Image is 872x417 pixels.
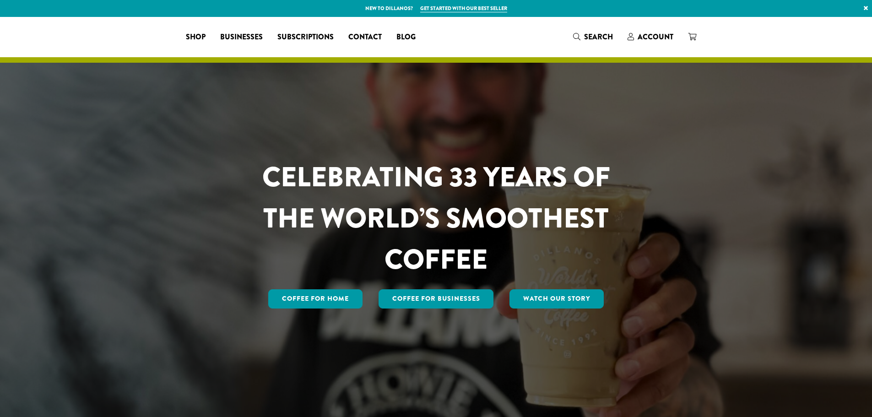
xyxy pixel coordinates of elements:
span: Businesses [220,32,263,43]
span: Blog [396,32,416,43]
a: Coffee For Businesses [379,289,494,309]
a: Watch Our Story [509,289,604,309]
span: Subscriptions [277,32,334,43]
span: Search [584,32,613,42]
span: Account [638,32,673,42]
a: Coffee for Home [268,289,363,309]
a: Get started with our best seller [420,5,507,12]
a: Shop [179,30,213,44]
h1: CELEBRATING 33 YEARS OF THE WORLD’S SMOOTHEST COFFEE [235,157,637,280]
span: Shop [186,32,206,43]
span: Contact [348,32,382,43]
a: Search [566,29,620,44]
